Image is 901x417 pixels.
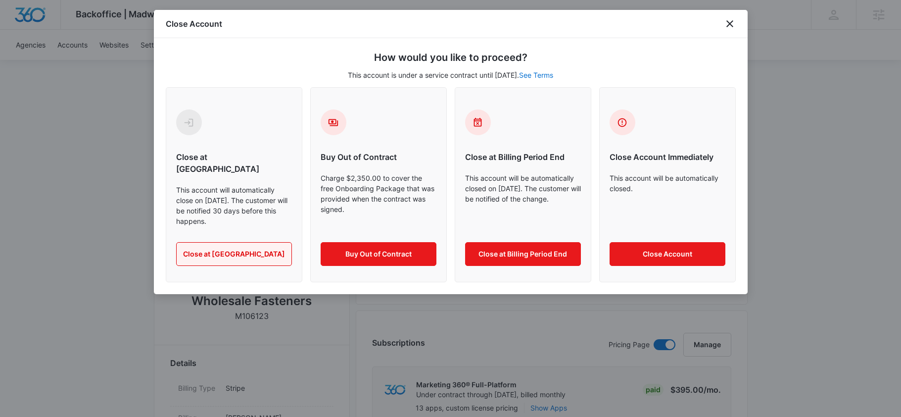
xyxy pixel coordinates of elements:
h1: Close Account [166,18,222,30]
h6: Close at Billing Period End [465,151,581,163]
button: Buy Out of Contract [321,242,436,266]
p: This account will automatically close on [DATE]. The customer will be notified 30 days before thi... [176,185,292,226]
h6: Close at [GEOGRAPHIC_DATA] [176,151,292,175]
h5: How would you like to proceed? [166,50,736,65]
button: Close Account [610,242,725,266]
button: close [724,18,736,30]
h6: Buy Out of Contract [321,151,436,163]
a: See Terms [519,71,553,79]
p: This account is under a service contract until [DATE]. [166,70,736,80]
button: Close at [GEOGRAPHIC_DATA] [176,242,292,266]
p: This account will be automatically closed. [610,173,725,226]
p: Charge $2,350.00 to cover the free Onboarding Package that was provided when the contract was sig... [321,173,436,226]
button: Close at Billing Period End [465,242,581,266]
h6: Close Account Immediately [610,151,725,163]
p: This account will be automatically closed on [DATE]. The customer will be notified of the change. [465,173,581,226]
